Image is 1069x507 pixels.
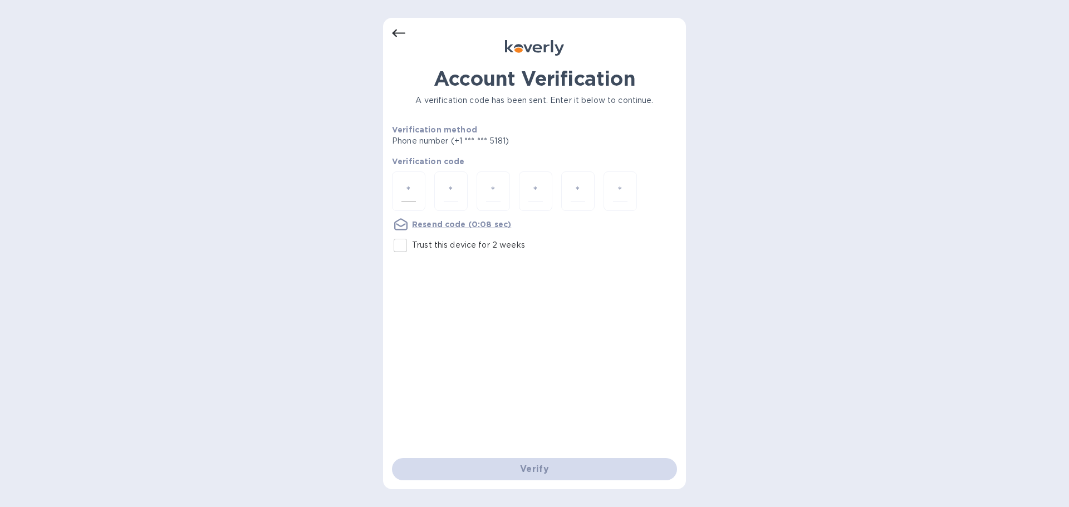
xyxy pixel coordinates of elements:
[392,135,594,147] p: Phone number (+1 *** *** 5181)
[392,67,677,90] h1: Account Verification
[392,125,477,134] b: Verification method
[412,239,525,251] p: Trust this device for 2 weeks
[392,95,677,106] p: A verification code has been sent. Enter it below to continue.
[392,156,677,167] p: Verification code
[412,220,511,229] u: Resend code (0:08 sec)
